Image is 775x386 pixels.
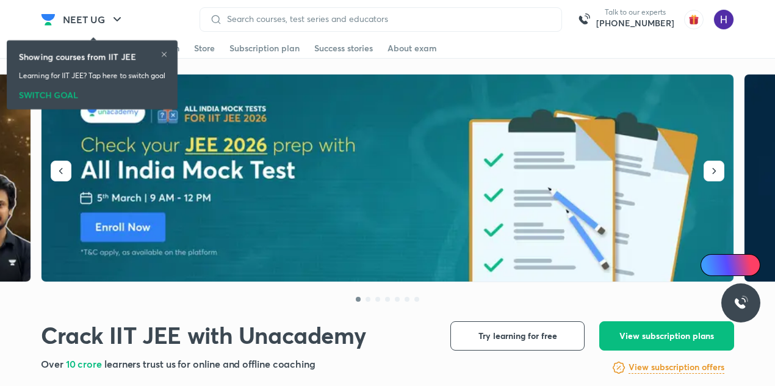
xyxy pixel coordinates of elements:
h6: Showing courses from IIT JEE [19,50,136,63]
p: Talk to our experts [596,7,674,17]
button: View subscription plans [599,321,734,351]
span: Ai Doubts [721,260,753,270]
span: Over [41,357,66,370]
a: Ai Doubts [701,254,760,276]
div: Success stories [314,42,373,54]
div: About exam [387,42,437,54]
a: Success stories [314,38,373,58]
button: Try learning for free [450,321,585,351]
a: View subscription offers [629,360,724,375]
img: Company Logo [41,12,56,27]
span: View subscription plans [619,330,714,342]
input: Search courses, test series and educators [222,14,552,24]
img: ttu [734,296,748,310]
div: Store [194,42,215,54]
div: SWITCH GOAL [19,86,165,100]
img: avatar [684,10,704,29]
div: Subscription plan [229,42,300,54]
button: NEET UG [56,7,132,32]
img: call-us [572,7,596,32]
span: Try learning for free [478,330,557,342]
a: About exam [387,38,437,58]
img: Icon [708,260,718,270]
img: Hitesh Maheshwari [713,9,734,30]
h6: View subscription offers [629,361,724,374]
span: 10 crore [66,357,104,370]
a: Store [194,38,215,58]
h1: Crack IIT JEE with Unacademy [41,321,366,349]
span: learners trust us for online and offline coaching [104,357,315,370]
p: Learning for IIT JEE? Tap here to switch goal [19,70,165,81]
a: [PHONE_NUMBER] [596,17,674,29]
a: Subscription plan [229,38,300,58]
